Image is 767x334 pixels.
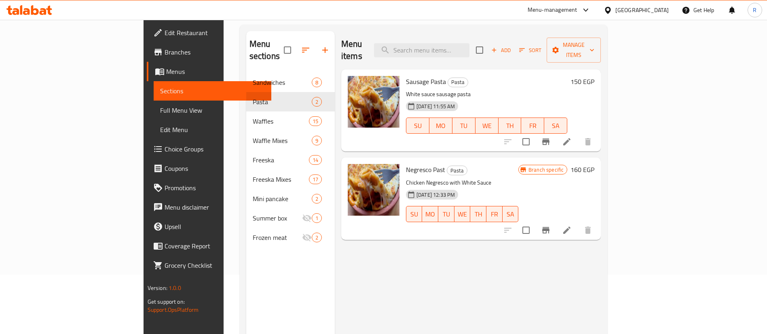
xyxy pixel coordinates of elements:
[165,202,265,212] span: Menu disclaimer
[154,81,272,101] a: Sections
[471,42,488,59] span: Select section
[499,118,522,134] button: TH
[253,233,302,242] span: Frozen meat
[348,76,399,128] img: Sausage Pasta
[165,222,265,231] span: Upsell
[433,120,449,132] span: MO
[406,89,567,99] p: White sauce sausage pasta
[309,155,322,165] div: items
[165,47,265,57] span: Branches
[312,136,322,145] div: items
[524,120,541,132] span: FR
[166,67,265,76] span: Menus
[470,206,486,222] button: TH
[253,136,312,145] span: Waffle Mixes
[253,213,302,223] span: Summer box
[536,132,556,151] button: Branch-specific-item
[374,43,469,57] input: search
[165,28,265,38] span: Edit Restaurant
[422,206,438,222] button: MO
[578,221,598,240] button: delete
[475,118,499,134] button: WE
[442,208,451,220] span: TU
[169,283,181,293] span: 1.0.0
[312,137,321,145] span: 9
[147,23,272,42] a: Edit Restaurant
[506,208,516,220] span: SA
[479,120,495,132] span: WE
[312,97,322,107] div: items
[578,132,598,151] button: delete
[147,139,272,159] a: Choice Groups
[406,118,429,134] button: SU
[253,155,309,165] span: Freeska
[148,283,167,293] span: Version:
[753,6,756,15] span: R
[246,189,335,208] div: Mini pancake2
[302,233,312,242] svg: Inactive section
[518,222,535,239] span: Select to update
[452,118,475,134] button: TU
[160,105,265,115] span: Full Menu View
[309,118,321,125] span: 15
[246,131,335,150] div: Waffle Mixes9
[147,159,272,178] a: Coupons
[514,44,547,57] span: Sort items
[253,194,312,204] div: Mini pancake
[312,79,321,86] span: 8
[447,166,467,175] span: Pasta
[165,241,265,251] span: Coverage Report
[165,164,265,173] span: Coupons
[473,208,483,220] span: TH
[246,208,335,228] div: Summer box1
[562,137,572,147] a: Edit menu item
[425,208,435,220] span: MO
[429,118,452,134] button: MO
[488,44,514,57] button: Add
[246,150,335,170] div: Freeska14
[312,214,321,222] span: 1
[517,44,543,57] button: Sort
[246,228,335,247] div: Frozen meat2
[448,78,468,87] span: Pasta
[615,6,669,15] div: [GEOGRAPHIC_DATA]
[246,69,335,250] nav: Menu sections
[312,194,322,204] div: items
[147,236,272,256] a: Coverage Report
[410,208,419,220] span: SU
[406,164,445,176] span: Negresco Past
[165,260,265,270] span: Grocery Checklist
[160,86,265,96] span: Sections
[309,174,322,184] div: items
[148,305,199,315] a: Support.OpsPlatform
[279,42,296,59] span: Select all sections
[253,174,309,184] span: Freeska Mixes
[246,111,335,131] div: Waffles15
[312,98,321,106] span: 2
[253,97,312,107] span: Pasta
[406,206,422,222] button: SU
[147,256,272,275] a: Grocery Checklist
[413,103,458,110] span: [DATE] 11:55 AM
[490,46,512,55] span: Add
[154,120,272,139] a: Edit Menu
[253,78,312,87] span: Sandwiches
[570,76,594,87] h6: 150 EGP
[570,164,594,175] h6: 160 EGP
[519,46,541,55] span: Sort
[165,183,265,193] span: Promotions
[302,213,312,223] svg: Inactive section
[518,133,535,150] span: Select to update
[165,144,265,154] span: Choice Groups
[406,178,518,188] p: Chicken Negresco with White Sauce
[147,197,272,217] a: Menu disclaimer
[502,120,518,132] span: TH
[246,92,335,111] div: Pasta2
[413,191,458,199] span: [DATE] 12:33 PM
[246,73,335,92] div: Sandwiches8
